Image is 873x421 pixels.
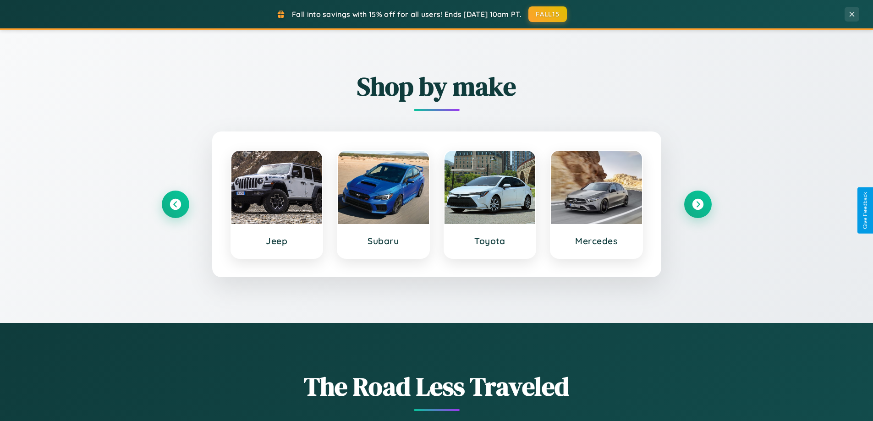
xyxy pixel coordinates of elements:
span: Fall into savings with 15% off for all users! Ends [DATE] 10am PT. [292,10,522,19]
h3: Subaru [347,235,420,246]
button: FALL15 [528,6,567,22]
h3: Toyota [454,235,527,246]
h3: Mercedes [560,235,633,246]
h3: Jeep [241,235,313,246]
div: Give Feedback [862,192,868,229]
h1: The Road Less Traveled [162,369,712,404]
h2: Shop by make [162,69,712,104]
